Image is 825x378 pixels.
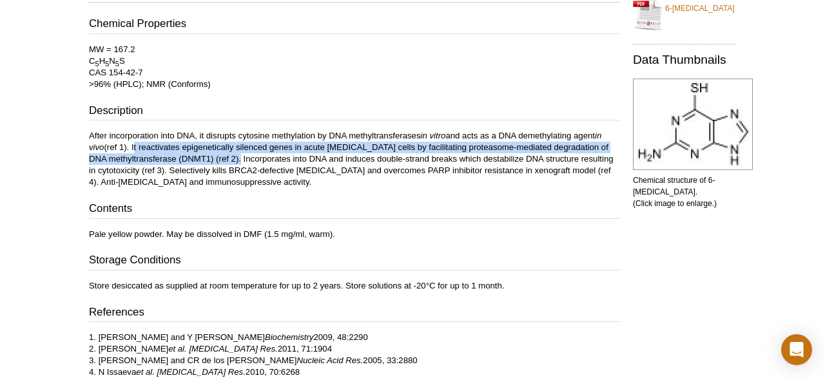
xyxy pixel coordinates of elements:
sub: 5 [105,60,109,68]
p: Store desiccated as supplied at room temperature for up to 2 years. Store solutions at -20°C for ... [89,280,620,292]
i: in vitro [421,131,446,140]
sub: 5 [95,60,99,68]
p: 1. [PERSON_NAME] and Y [PERSON_NAME] 2009, 48:2290 2. [PERSON_NAME] 2011, 71:1904 3. [PERSON_NAME... [89,332,620,378]
i: et al. [MEDICAL_DATA] Res. [136,367,246,377]
i: Biochemistry [265,332,313,342]
img: Chemical structure of 6-Thioguanine. [633,79,753,170]
p: Chemical structure of 6-[MEDICAL_DATA]. (Click image to enlarge.) [633,175,736,209]
h3: Chemical Properties [89,16,620,34]
h3: References [89,305,620,323]
div: Open Intercom Messenger [781,334,812,365]
p: After incorporation into DNA, it disrupts cytosine methylation by DNA methyltransferases and acts... [89,130,620,188]
p: MW = 167.2 C H N S CAS 154-42-7 >96% (HPLC); NMR (Conforms) [89,44,620,90]
sub: 5 [115,60,119,68]
i: Nucleic Acid Res. [296,355,363,365]
h3: Description [89,103,620,121]
h3: Storage Conditions [89,252,620,270]
i: et al. [MEDICAL_DATA] Res. [168,344,278,354]
p: Pale yellow powder. May be dissolved in DMF (1.5 mg/ml, warm). [89,229,620,240]
h2: Data Thumbnails [633,54,736,66]
h3: Contents [89,201,620,219]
